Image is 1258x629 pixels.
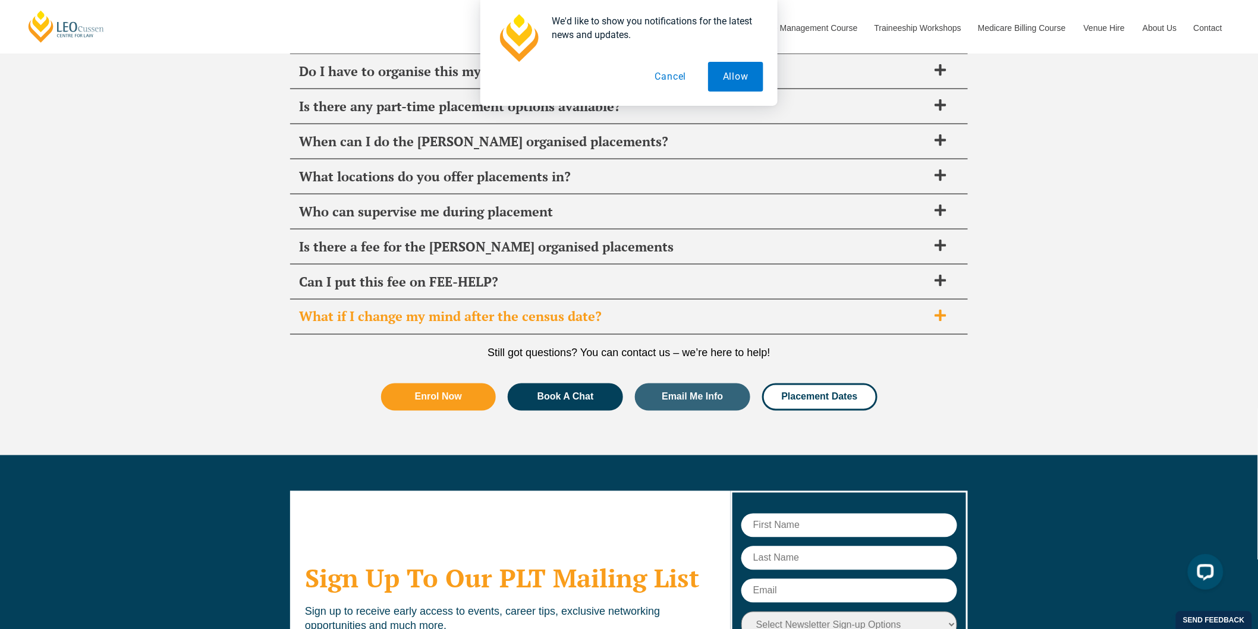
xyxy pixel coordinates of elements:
iframe: LiveChat chat widget [1178,549,1228,599]
span: What locations do you offer placements in? [299,168,928,185]
a: Enrol Now [381,383,496,411]
input: Email [741,579,957,603]
a: Book A Chat [508,383,623,411]
input: First Name [741,514,957,537]
p: Still got questions? You can contact us – we’re here to help! [290,347,968,360]
span: Placement Dates [782,392,858,402]
button: Cancel [640,62,702,92]
span: Is there a fee for the [PERSON_NAME] organised placements [299,238,928,255]
button: Allow [708,62,763,92]
span: Enrol Now [415,392,462,402]
h2: Sign Up To Our PLT Mailing List [305,564,716,593]
span: What if I change my mind after the census date? [299,309,928,325]
span: When can I do the [PERSON_NAME] organised placements? [299,133,928,150]
a: Email Me Info [635,383,750,411]
input: Last Name [741,546,957,570]
img: notification icon [495,14,542,62]
span: Can I put this fee on FEE-HELP? [299,273,928,290]
div: We'd like to show you notifications for the latest news and updates. [542,14,763,42]
span: Book A Chat [537,392,594,402]
span: Who can supervise me during placement [299,203,928,220]
span: Email Me Info [662,392,723,402]
span: Is there any part-time placement options available? [299,98,928,115]
a: Placement Dates [762,383,878,411]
